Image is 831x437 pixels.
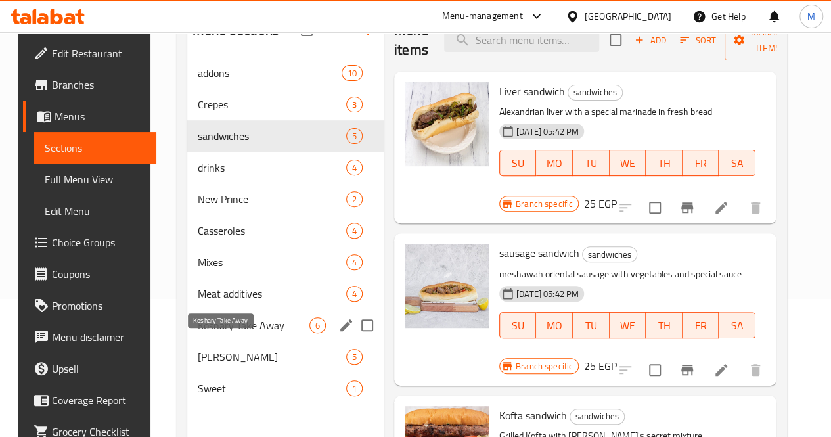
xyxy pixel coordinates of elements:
[23,69,156,101] a: Branches
[347,382,362,395] span: 1
[198,286,346,302] span: Meat additives
[23,321,156,353] a: Menu disclaimer
[585,9,671,24] div: [GEOGRAPHIC_DATA]
[541,316,568,335] span: MO
[499,104,755,120] p: Alexandrian liver with a special marinade in fresh bread
[646,312,683,338] button: TH
[442,9,523,24] div: Menu-management
[23,258,156,290] a: Coupons
[629,30,671,51] span: Add item
[52,361,146,377] span: Upsell
[347,288,362,300] span: 4
[198,223,346,239] span: Casseroles
[346,380,363,396] div: items
[347,193,362,206] span: 2
[499,243,579,263] span: sausage sandwich
[578,154,604,173] span: TU
[683,150,719,176] button: FR
[688,154,714,173] span: FR
[347,225,362,237] span: 4
[187,120,384,152] div: sandwiches5
[187,152,384,183] div: drinks4
[584,195,617,213] h6: 25 EGP
[192,20,279,40] h2: Menu sections
[683,312,719,338] button: FR
[187,215,384,246] div: Casseroles4
[505,154,531,173] span: SU
[347,256,362,269] span: 4
[641,356,669,384] span: Select to update
[570,409,625,425] div: sandwiches
[198,380,346,396] span: Sweet
[52,298,146,313] span: Promotions
[633,33,668,48] span: Add
[671,30,725,51] span: Sort items
[570,409,624,424] span: sandwiches
[346,128,363,144] div: items
[187,52,384,409] nav: Menu sections
[680,33,716,48] span: Sort
[583,247,637,262] span: sandwiches
[347,162,362,174] span: 4
[187,341,384,373] div: [PERSON_NAME]5
[610,150,646,176] button: WE
[499,266,755,283] p: meshawah oriental sausage with vegetables and special sauce
[346,286,363,302] div: items
[602,26,629,54] span: Select section
[641,194,669,221] span: Select to update
[23,353,156,384] a: Upsell
[52,45,146,61] span: Edit Restaurant
[724,154,750,173] span: SA
[578,316,604,335] span: TU
[615,154,641,173] span: WE
[52,235,146,250] span: Choice Groups
[713,362,729,378] a: Edit menu item
[187,183,384,215] div: New Prince2
[198,128,346,144] span: sandwiches
[310,319,325,332] span: 6
[536,312,573,338] button: MO
[671,192,703,223] button: Branch-specific-item
[23,37,156,69] a: Edit Restaurant
[346,223,363,239] div: items
[511,126,584,138] span: [DATE] 05:42 PM
[336,315,356,335] button: edit
[568,85,623,101] div: sandwiches
[52,266,146,282] span: Coupons
[23,227,156,258] a: Choice Groups
[198,65,342,81] span: addons
[719,150,755,176] button: SA
[198,191,346,207] span: New Prince
[52,329,146,345] span: Menu disclaimer
[671,354,703,386] button: Branch-specific-item
[499,81,565,101] span: Liver sandwich
[198,317,309,333] span: Koshary Take Away
[688,316,714,335] span: FR
[187,246,384,278] div: Mixes4
[23,101,156,132] a: Menus
[740,192,771,223] button: delete
[740,354,771,386] button: delete
[610,312,646,338] button: WE
[724,316,750,335] span: SA
[346,191,363,207] div: items
[541,154,568,173] span: MO
[505,316,531,335] span: SU
[511,288,584,300] span: [DATE] 05:42 PM
[713,200,729,216] a: Edit menu item
[582,246,637,262] div: sandwiches
[198,254,346,270] span: Mixes
[719,312,755,338] button: SA
[55,108,146,124] span: Menus
[573,312,610,338] button: TU
[45,203,146,219] span: Edit Menu
[187,57,384,89] div: addons10
[573,150,610,176] button: TU
[52,392,146,408] span: Coverage Report
[568,85,622,100] span: sandwiches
